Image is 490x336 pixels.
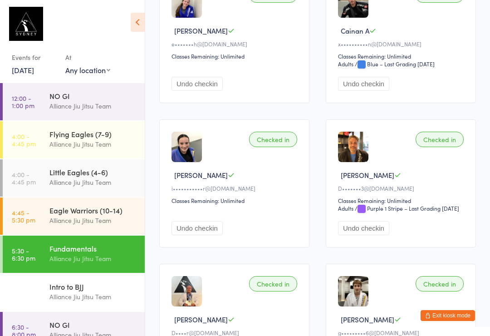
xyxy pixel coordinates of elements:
img: image1737508409.png [171,132,202,162]
img: image1705883068.png [171,276,202,306]
img: image1680554120.png [338,132,368,162]
div: Classes Remaining: Unlimited [171,197,300,204]
time: 5:30 - 6:15 pm [12,285,34,300]
div: Flying Eagles (7-9) [49,129,137,139]
a: 12:00 -1:00 pmNO GIAlliance Jiu Jitsu Team [3,83,145,120]
span: [PERSON_NAME] [341,170,394,180]
div: NO GI [49,320,137,330]
time: 4:00 - 4:45 pm [12,171,36,185]
time: 4:45 - 5:30 pm [12,209,35,223]
div: Alliance Jiu Jitsu Team [49,101,137,111]
div: Checked in [416,132,464,147]
div: Alliance Jiu Jitsu Team [49,253,137,264]
button: Undo checkin [338,221,389,235]
div: x••••••••••n@[DOMAIN_NAME] [338,40,466,48]
div: Alliance Jiu Jitsu Team [49,292,137,302]
span: [PERSON_NAME] [341,315,394,324]
div: Alliance Jiu Jitsu Team [49,139,137,149]
div: Classes Remaining: Unlimited [338,197,466,204]
div: Checked in [416,276,464,292]
span: / Blue – Last Grading [DATE] [355,60,435,68]
time: 5:30 - 6:30 pm [12,247,35,262]
div: Classes Remaining: Unlimited [338,52,466,60]
img: image1712300926.png [338,276,368,306]
div: e•••••••h@[DOMAIN_NAME] [171,40,300,48]
button: Undo checkin [171,77,223,91]
div: Adults [338,60,353,68]
div: Any location [65,65,110,75]
div: Alliance Jiu Jitsu Team [49,215,137,226]
span: / Purple 1 Stripe – Last Grading [DATE] [355,204,459,212]
div: Checked in [249,132,297,147]
div: Adults [338,204,353,212]
a: 4:00 -4:45 pmLittle Eagles (4-6)Alliance Jiu Jitsu Team [3,159,145,197]
img: Alliance Sydney [9,7,43,41]
button: Undo checkin [338,77,389,91]
span: [PERSON_NAME] [174,315,228,324]
a: 4:00 -4:45 pmFlying Eagles (7-9)Alliance Jiu Jitsu Team [3,121,145,158]
div: Fundamentals [49,243,137,253]
button: Exit kiosk mode [421,310,475,321]
button: Undo checkin [171,221,223,235]
a: 5:30 -6:15 pmIntro to BJJAlliance Jiu Jitsu Team [3,274,145,311]
div: Checked in [249,276,297,292]
div: Little Eagles (4-6) [49,167,137,177]
span: [PERSON_NAME] [174,26,228,35]
div: Eagle Warriors (10-14) [49,205,137,215]
div: Alliance Jiu Jitsu Team [49,177,137,188]
div: Intro to BJJ [49,282,137,292]
div: i•••••••••••r@[DOMAIN_NAME] [171,184,300,192]
div: NO GI [49,91,137,101]
div: D•••••••3@[DOMAIN_NAME] [338,184,466,192]
span: [PERSON_NAME] [174,170,228,180]
time: 12:00 - 1:00 pm [12,94,34,109]
a: 5:30 -6:30 pmFundamentalsAlliance Jiu Jitsu Team [3,236,145,273]
time: 4:00 - 4:45 pm [12,133,36,147]
a: 4:45 -5:30 pmEagle Warriors (10-14)Alliance Jiu Jitsu Team [3,198,145,235]
div: Classes Remaining: Unlimited [171,52,300,60]
div: Events for [12,50,56,65]
a: [DATE] [12,65,34,75]
div: At [65,50,110,65]
span: Cainan A [341,26,369,35]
